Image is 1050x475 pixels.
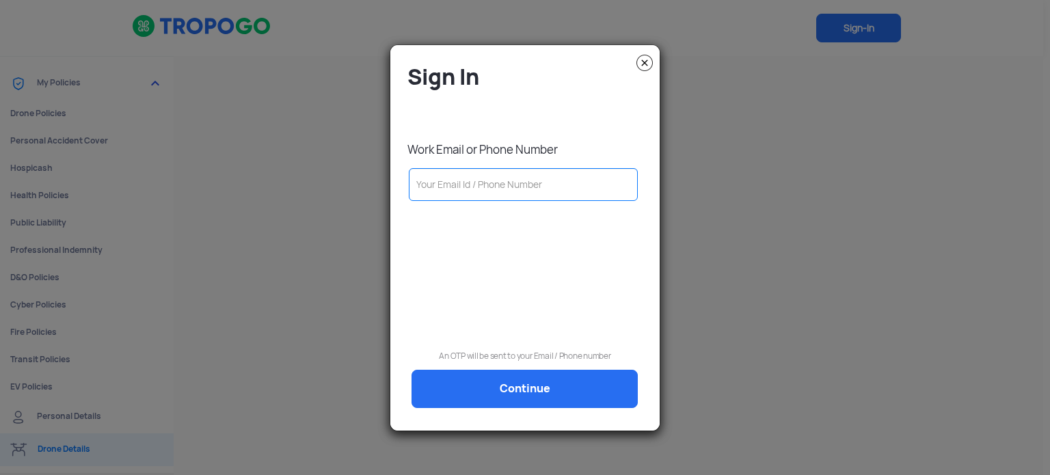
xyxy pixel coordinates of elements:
[407,142,649,157] p: Work Email or Phone Number
[407,63,649,91] h4: Sign In
[409,168,638,201] input: Your Email Id / Phone Number
[412,370,638,408] a: Continue
[636,55,653,71] img: close
[401,349,649,363] p: An OTP will be sent to your Email / Phone number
